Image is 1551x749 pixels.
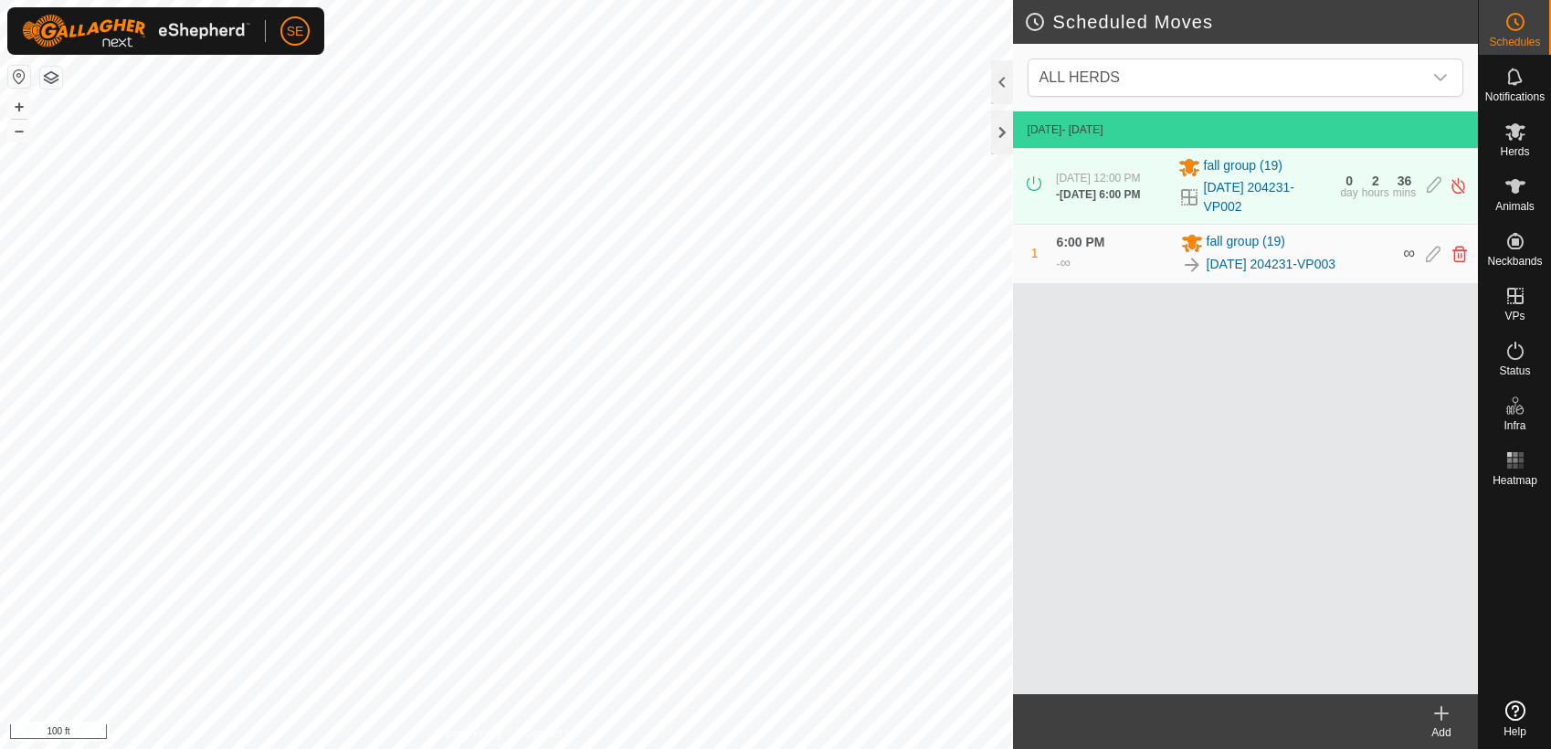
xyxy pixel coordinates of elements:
[22,15,250,47] img: Gallagher Logo
[1493,475,1537,486] span: Heatmap
[287,22,304,41] span: SE
[1398,174,1412,187] div: 36
[1504,311,1525,322] span: VPs
[1207,255,1335,274] a: [DATE] 204231-VP003
[524,725,578,742] a: Contact Us
[1057,252,1071,274] div: -
[1372,174,1379,187] div: 2
[1181,254,1203,276] img: To
[8,66,30,88] button: Reset Map
[1405,724,1478,741] div: Add
[1032,59,1422,96] span: ALL HERDS
[1422,59,1459,96] div: dropdown trigger
[1056,172,1140,185] span: [DATE] 12:00 PM
[1489,37,1540,47] span: Schedules
[1340,187,1357,198] div: day
[1056,186,1140,203] div: -
[1057,235,1105,249] span: 6:00 PM
[1024,11,1478,33] h2: Scheduled Moves
[1345,174,1353,187] div: 0
[1487,256,1542,267] span: Neckbands
[1060,255,1071,270] span: ∞
[1450,176,1467,195] img: Turn off schedule move
[1393,187,1416,198] div: mins
[1204,156,1282,178] span: fall group (19)
[1060,188,1140,201] span: [DATE] 6:00 PM
[1499,365,1530,376] span: Status
[1207,232,1285,254] span: fall group (19)
[1031,246,1039,260] span: 1
[8,96,30,118] button: +
[1204,178,1330,216] a: [DATE] 204231-VP002
[1039,69,1120,85] span: ALL HERDS
[1028,123,1062,136] span: [DATE]
[1500,146,1529,157] span: Herds
[1504,726,1526,737] span: Help
[1061,123,1103,136] span: - [DATE]
[1485,91,1545,102] span: Notifications
[1479,693,1551,744] a: Help
[1495,201,1535,212] span: Animals
[1362,187,1389,198] div: hours
[40,67,62,89] button: Map Layers
[1403,244,1415,262] span: ∞
[8,120,30,142] button: –
[1504,420,1525,431] span: Infra
[434,725,502,742] a: Privacy Policy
